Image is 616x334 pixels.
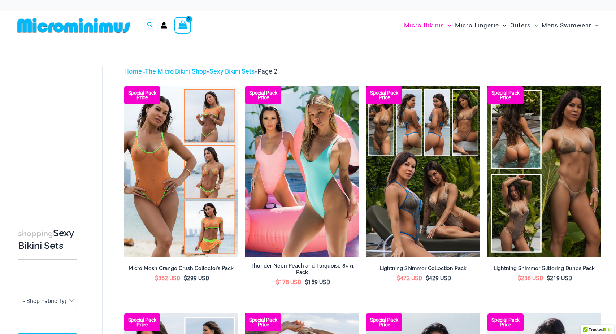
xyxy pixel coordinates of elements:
a: Thunder Neon Peach and Turquoise 8931 Pack [245,263,359,279]
img: MM SHOP LOGO FLAT [14,17,133,34]
b: Special Pack Price [366,91,402,100]
h3: Sexy Bikini Sets [18,227,77,252]
span: Menu Toggle [499,16,506,35]
span: $ [305,279,308,286]
span: Menu Toggle [591,16,599,35]
span: - Shop Fabric Type [18,295,77,307]
a: Micro Mesh Orange Crush Collector’s Pack [124,265,238,274]
img: Lightning Shimmer Collection [366,86,480,257]
span: Page 2 [257,68,277,75]
span: $ [518,275,521,282]
span: Menu Toggle [444,16,451,35]
span: Micro Bikinis [404,16,444,35]
span: shopping [18,229,53,238]
a: Micro BikinisMenu ToggleMenu Toggle [402,14,453,36]
bdi: 472 USD [397,275,422,282]
a: Collectors Pack Orange Micro Mesh Orange Crush 801 One Piece 02Micro Mesh Orange Crush 801 One Pi... [124,86,238,257]
iframe: TrustedSite Certified [18,60,83,205]
a: Lightning Shimmer Collection Pack [366,265,480,274]
a: Account icon link [161,22,167,29]
a: Sexy Bikini Sets [209,68,255,75]
a: Lightning Shimmer Glittering Dunes Pack [487,265,601,274]
span: $ [547,275,550,282]
span: $ [155,275,158,282]
a: Micro LingerieMenu ToggleMenu Toggle [453,14,508,36]
nav: Site Navigation [401,13,602,38]
bdi: 352 USD [155,275,181,282]
bdi: 299 USD [184,275,209,282]
span: - Shop Fabric Type [23,298,71,304]
span: - Shop Fabric Type [18,295,77,307]
span: $ [276,279,279,286]
bdi: 236 USD [518,275,543,282]
img: Collectors Pack Orange [124,86,238,257]
a: Lightning Shimmer Dune Lightning Shimmer Glittering Dunes 317 Tri Top 469 Thong 02Lightning Shimm... [487,86,601,257]
bdi: 178 USD [276,279,302,286]
b: Special Pack Price [245,91,281,100]
a: View Shopping Cart, empty [174,17,191,34]
h2: Thunder Neon Peach and Turquoise 8931 Pack [245,263,359,276]
b: Special Pack Price [124,91,160,100]
a: Search icon link [147,21,153,30]
span: Mens Swimwear [542,16,591,35]
bdi: 429 USD [426,275,451,282]
h2: Lightning Shimmer Collection Pack [366,265,480,272]
bdi: 219 USD [547,275,572,282]
img: Thunder Pack [245,86,359,257]
b: Special Pack Price [124,318,160,327]
span: Menu Toggle [531,16,538,35]
span: Outers [510,16,531,35]
span: $ [397,275,400,282]
a: The Micro Bikini Shop [145,68,207,75]
b: Special Pack Price [487,318,524,327]
span: $ [184,275,187,282]
b: Special Pack Price [366,318,402,327]
h2: Lightning Shimmer Glittering Dunes Pack [487,265,601,272]
h2: Micro Mesh Orange Crush Collector’s Pack [124,265,238,272]
a: Thunder Pack Thunder Turquoise 8931 One Piece 09v2Thunder Turquoise 8931 One Piece 09v2 [245,86,359,257]
a: Lightning Shimmer Collection Lightning Shimmer Ocean Shimmer 317 Tri Top 469 Thong 08Lightning Sh... [366,86,480,257]
b: Special Pack Price [487,91,524,100]
span: Micro Lingerie [455,16,499,35]
a: Mens SwimwearMenu ToggleMenu Toggle [540,14,600,36]
span: $ [426,275,429,282]
a: OutersMenu ToggleMenu Toggle [508,14,540,36]
bdi: 159 USD [305,279,330,286]
b: Special Pack Price [245,318,281,327]
img: Lightning Shimmer Dune [487,86,601,257]
span: » » » [124,68,277,75]
a: Home [124,68,142,75]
